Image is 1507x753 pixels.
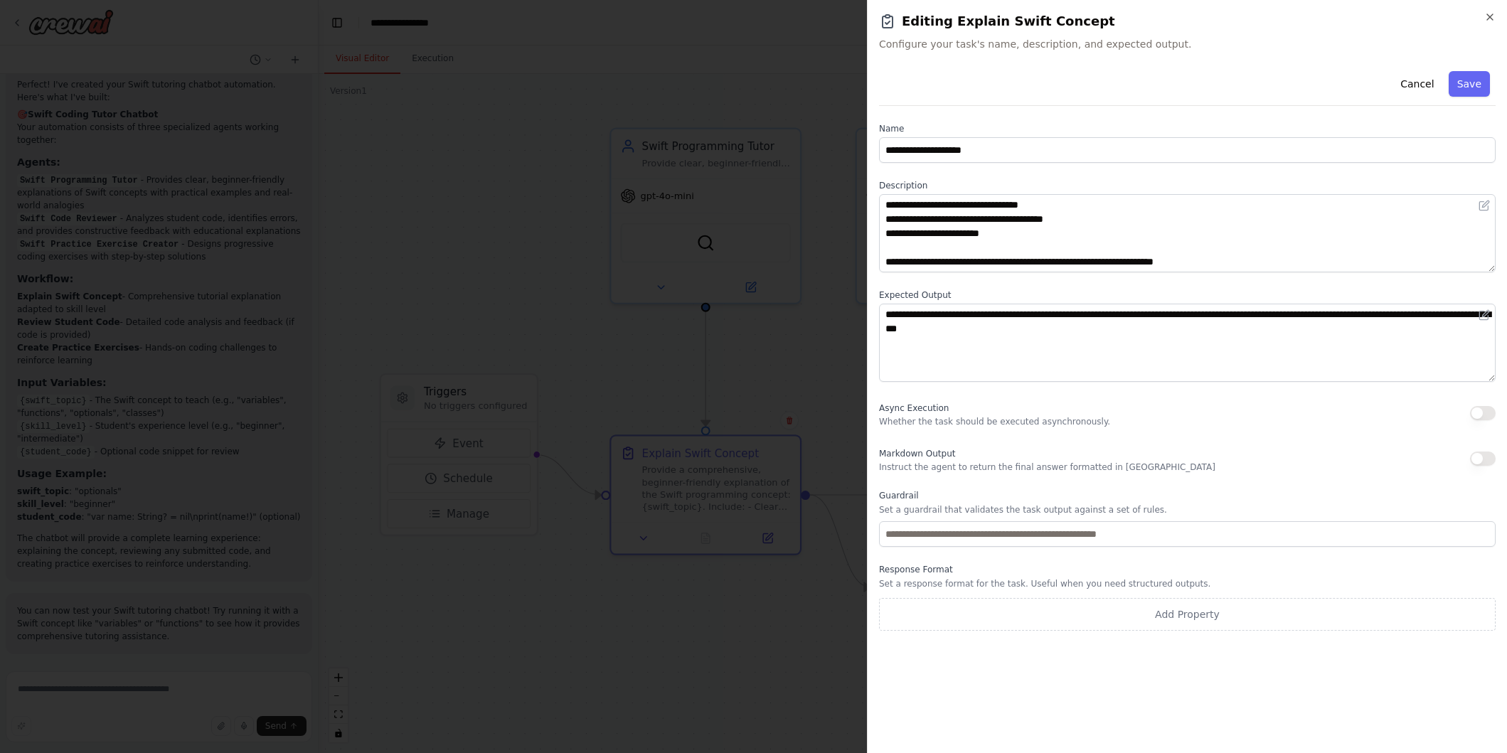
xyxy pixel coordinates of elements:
[1476,197,1493,214] button: Open in editor
[879,37,1496,51] span: Configure your task's name, description, and expected output.
[879,449,955,459] span: Markdown Output
[879,490,1496,501] label: Guardrail
[879,416,1110,427] p: Whether the task should be executed asynchronously.
[879,578,1496,589] p: Set a response format for the task. Useful when you need structured outputs.
[879,403,949,413] span: Async Execution
[1392,71,1442,97] button: Cancel
[879,123,1496,134] label: Name
[879,11,1496,31] h2: Editing Explain Swift Concept
[879,180,1496,191] label: Description
[1449,71,1490,97] button: Save
[879,461,1215,473] p: Instruct the agent to return the final answer formatted in [GEOGRAPHIC_DATA]
[879,504,1496,516] p: Set a guardrail that validates the task output against a set of rules.
[879,289,1496,301] label: Expected Output
[879,564,1496,575] label: Response Format
[879,598,1496,631] button: Add Property
[1476,306,1493,324] button: Open in editor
